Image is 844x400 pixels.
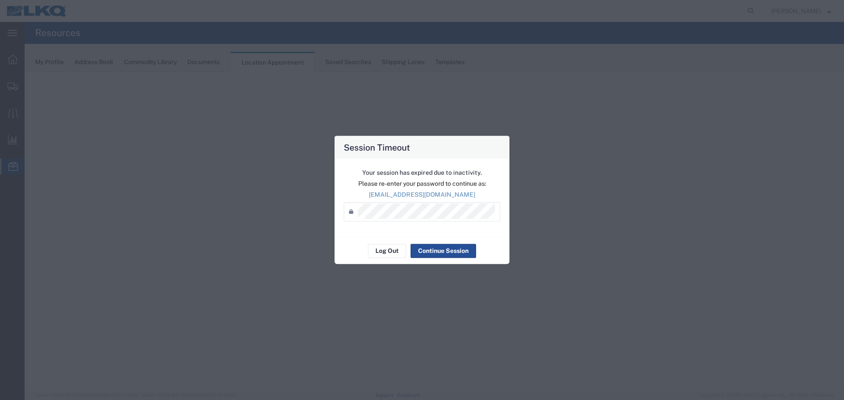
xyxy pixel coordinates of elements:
button: Continue Session [411,244,476,258]
h4: Session Timeout [344,141,410,153]
p: Please re-enter your password to continue as: [344,179,500,188]
p: [EMAIL_ADDRESS][DOMAIN_NAME] [344,190,500,199]
p: Your session has expired due to inactivity. [344,168,500,177]
button: Log Out [368,244,406,258]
